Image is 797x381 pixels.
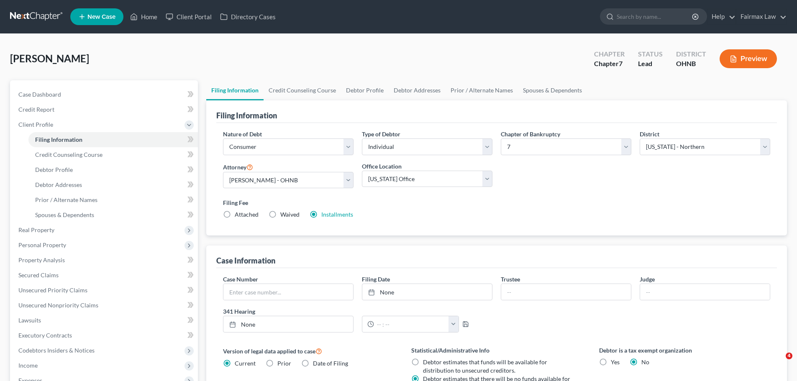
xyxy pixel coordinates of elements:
[12,283,198,298] a: Unsecured Priority Claims
[12,298,198,313] a: Unsecured Nonpriority Claims
[12,328,198,343] a: Executory Contracts
[638,49,663,59] div: Status
[18,106,54,113] span: Credit Report
[216,256,275,266] div: Case Information
[264,80,341,100] a: Credit Counseling Course
[223,346,394,356] label: Version of legal data applied to case
[362,284,492,300] a: None
[35,211,94,218] span: Spouses & Dependents
[28,207,198,222] a: Spouses & Dependents
[216,110,277,120] div: Filing Information
[640,284,770,300] input: --
[594,49,625,59] div: Chapter
[35,196,97,203] span: Prior / Alternate Names
[28,147,198,162] a: Credit Counseling Course
[18,91,61,98] span: Case Dashboard
[321,211,353,218] a: Installments
[611,358,620,366] span: Yes
[599,346,770,355] label: Debtor is a tax exempt organization
[720,49,777,68] button: Preview
[707,9,735,24] a: Help
[12,87,198,102] a: Case Dashboard
[223,316,353,332] a: None
[12,102,198,117] a: Credit Report
[423,358,547,374] span: Debtor estimates that funds will be available for distribution to unsecured creditors.
[28,162,198,177] a: Debtor Profile
[501,130,560,138] label: Chapter of Bankruptcy
[594,59,625,69] div: Chapter
[223,162,253,172] label: Attorney
[280,211,300,218] span: Waived
[18,362,38,369] span: Income
[235,360,256,367] span: Current
[35,136,82,143] span: Filing Information
[18,271,59,279] span: Secured Claims
[12,253,198,268] a: Property Analysis
[786,353,792,359] span: 4
[18,302,98,309] span: Unsecured Nonpriority Claims
[28,132,198,147] a: Filing Information
[18,286,87,294] span: Unsecured Priority Claims
[362,162,402,171] label: Office Location
[446,80,518,100] a: Prior / Alternate Names
[18,317,41,324] span: Lawsuits
[28,192,198,207] a: Prior / Alternate Names
[411,346,582,355] label: Statistical/Administrative Info
[341,80,389,100] a: Debtor Profile
[18,241,66,248] span: Personal Property
[374,316,449,332] input: -- : --
[18,256,65,263] span: Property Analysis
[501,284,631,300] input: --
[501,275,520,284] label: Trustee
[35,151,103,158] span: Credit Counseling Course
[223,130,262,138] label: Nature of Debt
[35,181,82,188] span: Debtor Addresses
[18,347,95,354] span: Codebtors Insiders & Notices
[12,268,198,283] a: Secured Claims
[617,9,693,24] input: Search by name...
[362,275,390,284] label: Filing Date
[518,80,587,100] a: Spouses & Dependents
[161,9,216,24] a: Client Portal
[10,52,89,64] span: [PERSON_NAME]
[87,14,115,20] span: New Case
[641,358,649,366] span: No
[676,59,706,69] div: OHNB
[223,275,258,284] label: Case Number
[313,360,348,367] span: Date of Filing
[736,9,787,24] a: Fairmax Law
[676,49,706,59] div: District
[640,275,655,284] label: Judge
[126,9,161,24] a: Home
[640,130,659,138] label: District
[28,177,198,192] a: Debtor Addresses
[638,59,663,69] div: Lead
[18,332,72,339] span: Executory Contracts
[12,313,198,328] a: Lawsuits
[277,360,291,367] span: Prior
[619,59,623,67] span: 7
[35,166,73,173] span: Debtor Profile
[235,211,259,218] span: Attached
[223,284,353,300] input: Enter case number...
[769,353,789,373] iframe: Intercom live chat
[389,80,446,100] a: Debtor Addresses
[18,121,53,128] span: Client Profile
[18,226,54,233] span: Real Property
[216,9,280,24] a: Directory Cases
[362,130,400,138] label: Type of Debtor
[219,307,497,316] label: 341 Hearing
[223,198,770,207] label: Filing Fee
[206,80,264,100] a: Filing Information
